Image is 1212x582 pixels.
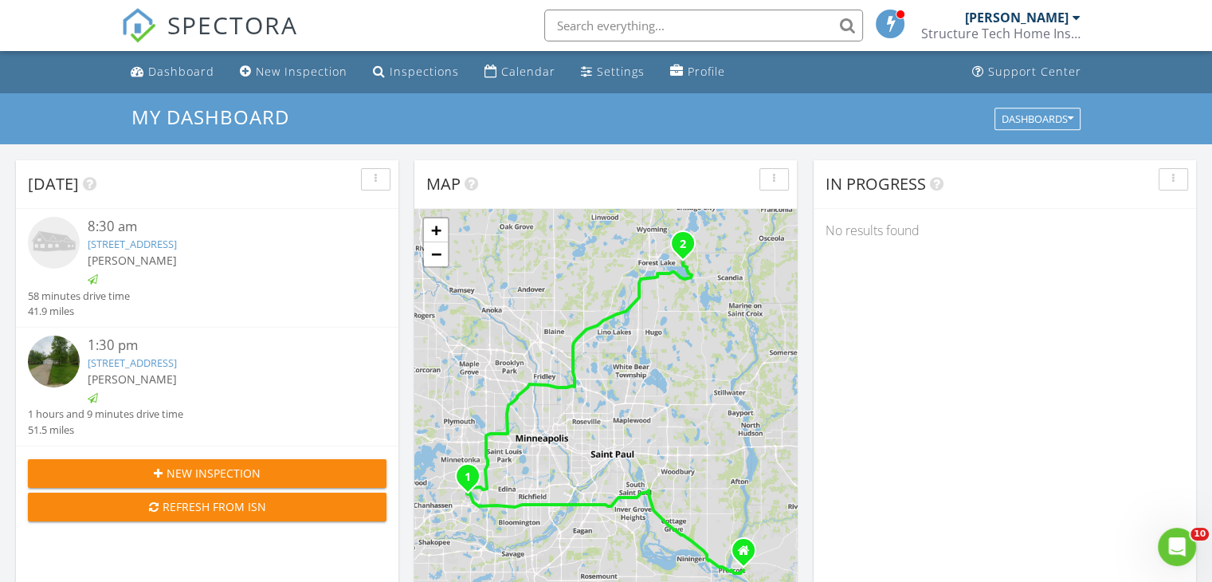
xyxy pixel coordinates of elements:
a: SPECTORA [121,22,298,55]
div: 22775 Janero Avenue North , Forest Lake, MN 55025 [683,243,692,253]
div: Inspections [390,64,459,79]
div: 463 Northern Lights Dr., PRESCOTT Wisconsin 54021 [743,550,753,560]
a: Zoom out [424,242,448,266]
div: 13175 Cardinal Creek Road, Eden Prairie , MN 55346 [468,476,477,486]
span: SPECTORA [167,8,298,41]
div: Refresh from ISN [41,498,374,515]
div: Profile [688,64,725,79]
div: Dashboards [1002,113,1073,124]
div: 51.5 miles [28,423,183,438]
div: Settings [597,64,645,79]
span: Map [426,173,461,195]
div: Support Center [988,64,1081,79]
button: Refresh from ISN [28,493,386,521]
span: 10 [1190,528,1209,541]
a: Settings [575,57,651,87]
a: Dashboard [124,57,221,87]
a: New Inspection [233,57,354,87]
span: [DATE] [28,173,79,195]
div: Dashboard [148,64,214,79]
a: 1:30 pm [STREET_ADDRESS] [PERSON_NAME] 1 hours and 9 minutes drive time 51.5 miles [28,336,386,438]
a: Calendar [478,57,562,87]
a: Zoom in [424,218,448,242]
span: My Dashboard [131,104,289,130]
a: Profile [664,57,732,87]
img: The Best Home Inspection Software - Spectora [121,8,156,43]
iframe: Intercom live chat [1158,528,1196,566]
i: 1 [465,472,471,483]
div: New Inspection [256,64,347,79]
a: [STREET_ADDRESS] [88,237,177,251]
a: Inspections [367,57,465,87]
img: 9353727%2Fcover_photos%2FyaJJgMB50yoed9zQa6na%2Fsmall.jpeg [28,336,80,387]
div: Calendar [501,64,555,79]
div: 8:30 am [88,217,357,237]
button: Dashboards [994,108,1081,130]
div: Structure Tech Home Inspections [921,26,1081,41]
input: Search everything... [544,10,863,41]
a: [STREET_ADDRESS] [88,356,177,370]
span: [PERSON_NAME] [88,372,177,387]
img: 9360789%2Fcover_photos%2FOQcBeIidR0MPsl2lqHdN%2Fsmall.jpeg [28,217,80,269]
span: [PERSON_NAME] [88,253,177,268]
span: In Progress [826,173,926,195]
button: New Inspection [28,459,386,488]
div: 58 minutes drive time [28,289,130,304]
span: New Inspection [167,465,261,482]
div: No results found [814,209,1196,252]
div: [PERSON_NAME] [965,10,1069,26]
i: 2 [680,239,686,250]
div: 1 hours and 9 minutes drive time [28,407,183,422]
a: 8:30 am [STREET_ADDRESS] [PERSON_NAME] 58 minutes drive time 41.9 miles [28,217,386,319]
a: Support Center [966,57,1088,87]
div: 41.9 miles [28,304,130,319]
div: 1:30 pm [88,336,357,356]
